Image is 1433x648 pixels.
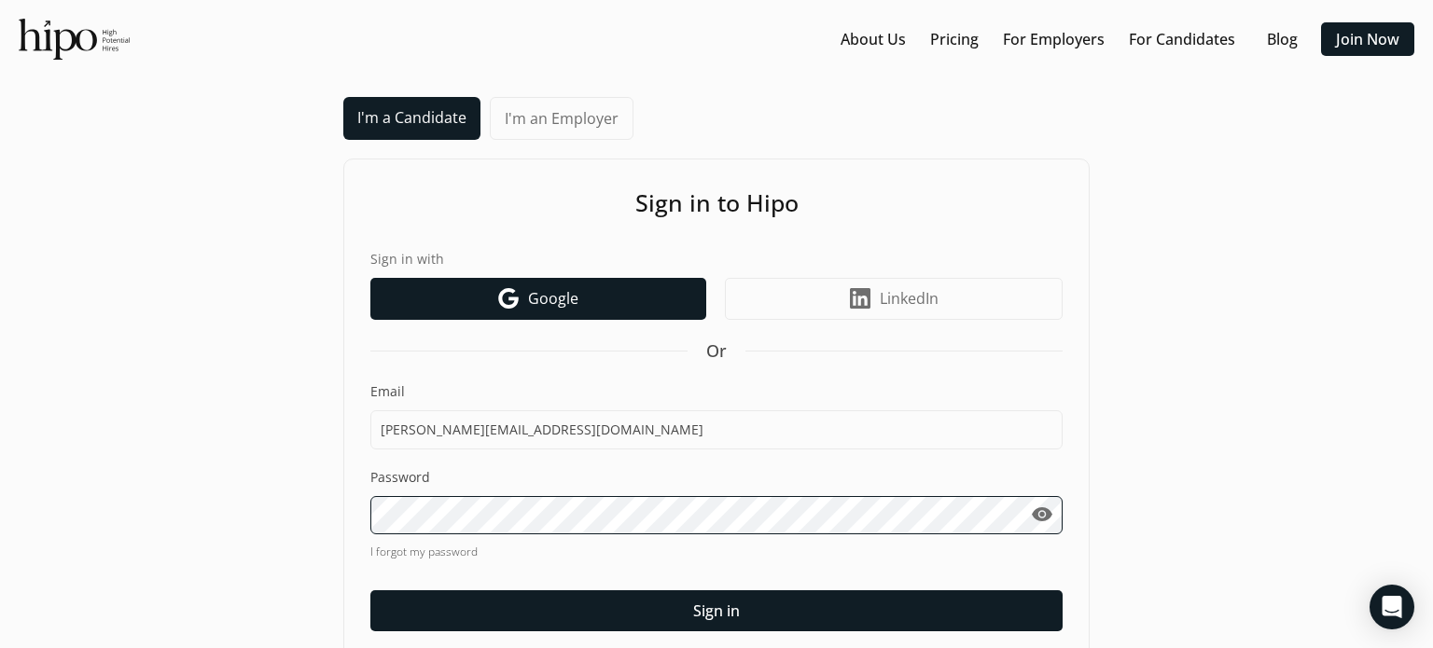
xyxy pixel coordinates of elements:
span: visibility [1031,503,1053,526]
button: For Candidates [1121,22,1243,56]
h1: Sign in to Hipo [370,186,1063,221]
button: visibility [1021,495,1063,534]
label: Email [370,382,1063,401]
a: About Us [841,28,906,50]
a: For Employers [1003,28,1105,50]
span: Or [706,338,727,364]
a: Pricing [930,28,979,50]
span: Sign in [693,600,740,622]
img: official-logo [19,19,130,60]
label: Password [370,468,1063,487]
button: About Us [833,22,913,56]
button: Blog [1252,22,1312,56]
div: Open Intercom Messenger [1370,585,1414,629]
button: Sign in [370,590,1063,631]
a: For Candidates [1129,28,1235,50]
a: LinkedIn [725,278,1063,320]
a: I'm a Candidate [343,97,480,140]
a: I'm an Employer [490,97,633,140]
span: Google [528,287,578,310]
button: Pricing [923,22,986,56]
a: Join Now [1336,28,1399,50]
button: Join Now [1321,22,1414,56]
a: Blog [1267,28,1298,50]
a: I forgot my password [370,544,1063,560]
button: For Employers [995,22,1112,56]
span: LinkedIn [880,287,939,310]
label: Sign in with [370,249,1063,269]
a: Google [370,278,706,320]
